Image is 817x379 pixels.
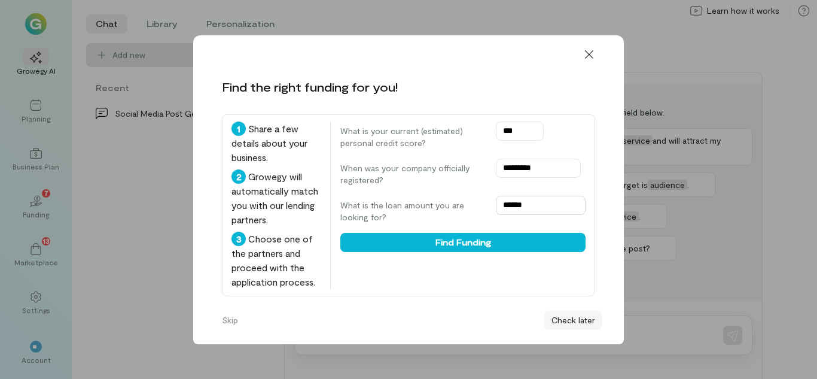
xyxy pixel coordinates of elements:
div: 2 [231,169,246,184]
div: Choose one of the partners and proceed with the application process. [231,232,321,289]
label: When was your company officially registered? [340,162,484,186]
button: Find Funding [340,233,586,252]
div: 3 [231,232,246,246]
label: What is your current (estimated) personal credit score? [340,125,484,149]
button: Check later [544,311,602,330]
label: What is the loan amount you are looking for? [340,199,484,223]
div: 1 [231,122,246,136]
div: Share a few details about your business. [231,122,321,165]
button: Skip [215,311,245,330]
div: Find the right funding for you! [222,78,398,95]
div: Growegy will automatically match you with our lending partners. [231,169,321,227]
